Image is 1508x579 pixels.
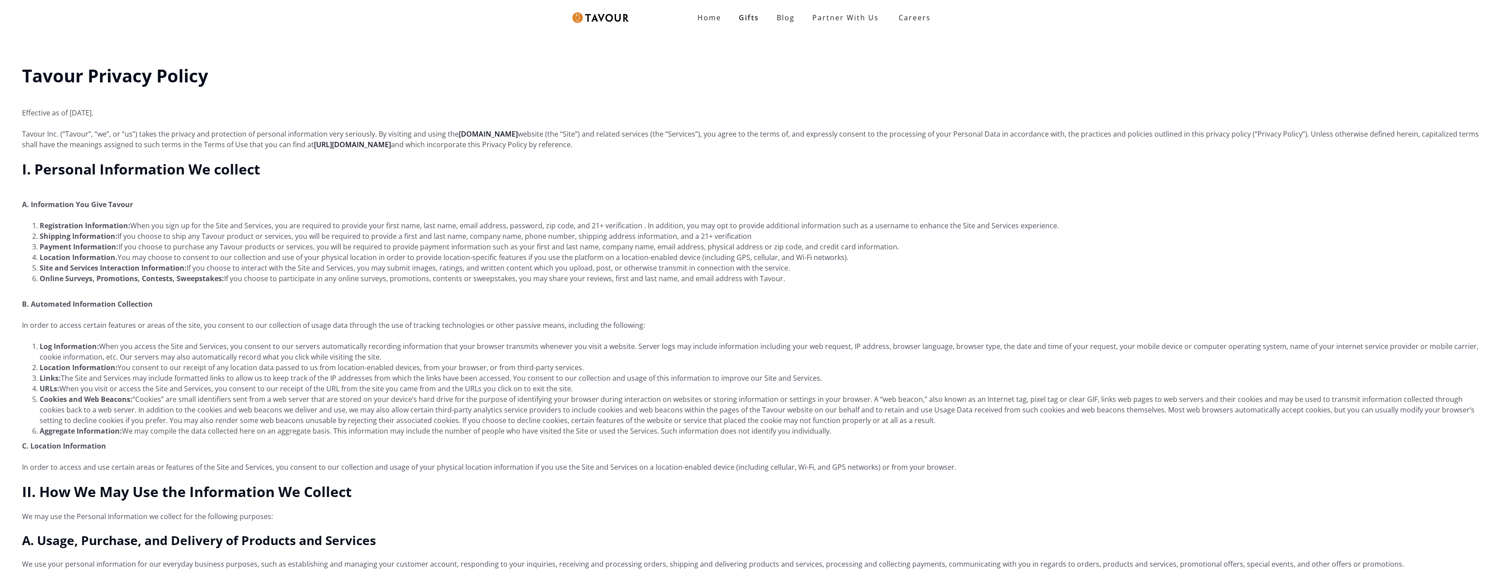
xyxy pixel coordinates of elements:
[22,97,1486,118] p: Effective as of [DATE].
[40,383,1486,394] li: When you visit or access the Site and Services, you consent to our receipt of the URL from the si...
[40,362,1486,373] li: You consent to our receipt of any location data passed to us from location-enabled devices, from ...
[22,63,208,88] strong: Tavour Privacy Policy
[22,320,1486,330] p: In order to access certain features or areas of the site, you consent to our collection of usage ...
[314,140,391,149] a: [URL][DOMAIN_NAME]
[697,13,721,22] strong: Home
[22,441,106,451] strong: C. Location Information
[40,221,130,230] strong: Registration Information:
[768,9,804,26] a: Blog
[40,273,1486,284] li: If you choose to participate in any online surveys, promotions, contents or sweepstakes, you may ...
[899,9,931,26] strong: Careers
[40,252,118,262] strong: Location Information.
[40,274,224,283] strong: Online Surveys, Promotions, Contests, Sweepstakes:
[40,341,99,351] strong: Log Information:
[804,9,888,26] a: Partner With Us
[22,299,153,309] strong: B. Automated Information Collection
[40,220,1486,231] li: When you sign up for the Site and Services, you are required to provide your first name, last nam...
[40,363,118,372] strong: Location Information:
[40,252,1486,263] li: You may choose to consent to our collection and use of your physical location in order to provide...
[40,384,59,393] strong: URLs:
[22,200,133,209] strong: A. Information You Give Tavour
[22,559,1486,569] p: We use your personal information for our everyday business purposes, such as establishing and man...
[40,231,118,241] strong: Shipping Information:
[40,373,1486,383] li: The Site and Services may include formatted links to allow us to keep track of the IP addresses f...
[40,426,1486,436] li: We may compile the data collected here on an aggregate basis. This information may include the nu...
[40,394,1486,426] li: “Cookies” are small identifiers sent from a web server that are stored on your device’s hard driv...
[22,511,1486,522] p: We may use the Personal Information we collect for the following purposes:
[40,394,133,404] strong: Cookies and Web Beacons:
[22,482,352,501] strong: II. How We May Use the Information We Collect
[40,263,1486,273] li: If you choose to interact with the Site and Services, you may submit images, ratings, and written...
[40,263,187,273] strong: Site and Services Interaction Information:
[22,462,1486,472] p: In order to access and use certain areas or features of the Site and Services, you consent to our...
[40,426,122,436] strong: Aggregate Information:
[40,341,1486,362] li: When you access the Site and Services, you consent to our servers automatically recording informa...
[40,373,61,383] strong: Links:
[40,231,1486,241] li: If you choose to ship any Tavour product or services, you will be required to provide a first and...
[40,241,1486,252] li: If you choose to purchase any Tavour products or services, you will be required to provide paymen...
[730,9,768,26] a: Gifts
[689,9,730,26] a: Home
[888,5,937,30] a: Careers
[40,242,118,252] strong: Payment Information:
[22,532,376,549] strong: A. Usage, Purchase, and Delivery of Products and Services
[459,129,518,139] a: [DOMAIN_NAME]
[22,160,260,178] strong: I. Personal Information We collect
[22,129,1486,150] p: Tavour Inc. (“Tavour”, “we”, or “us”) takes the privacy and protection of personal information ve...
